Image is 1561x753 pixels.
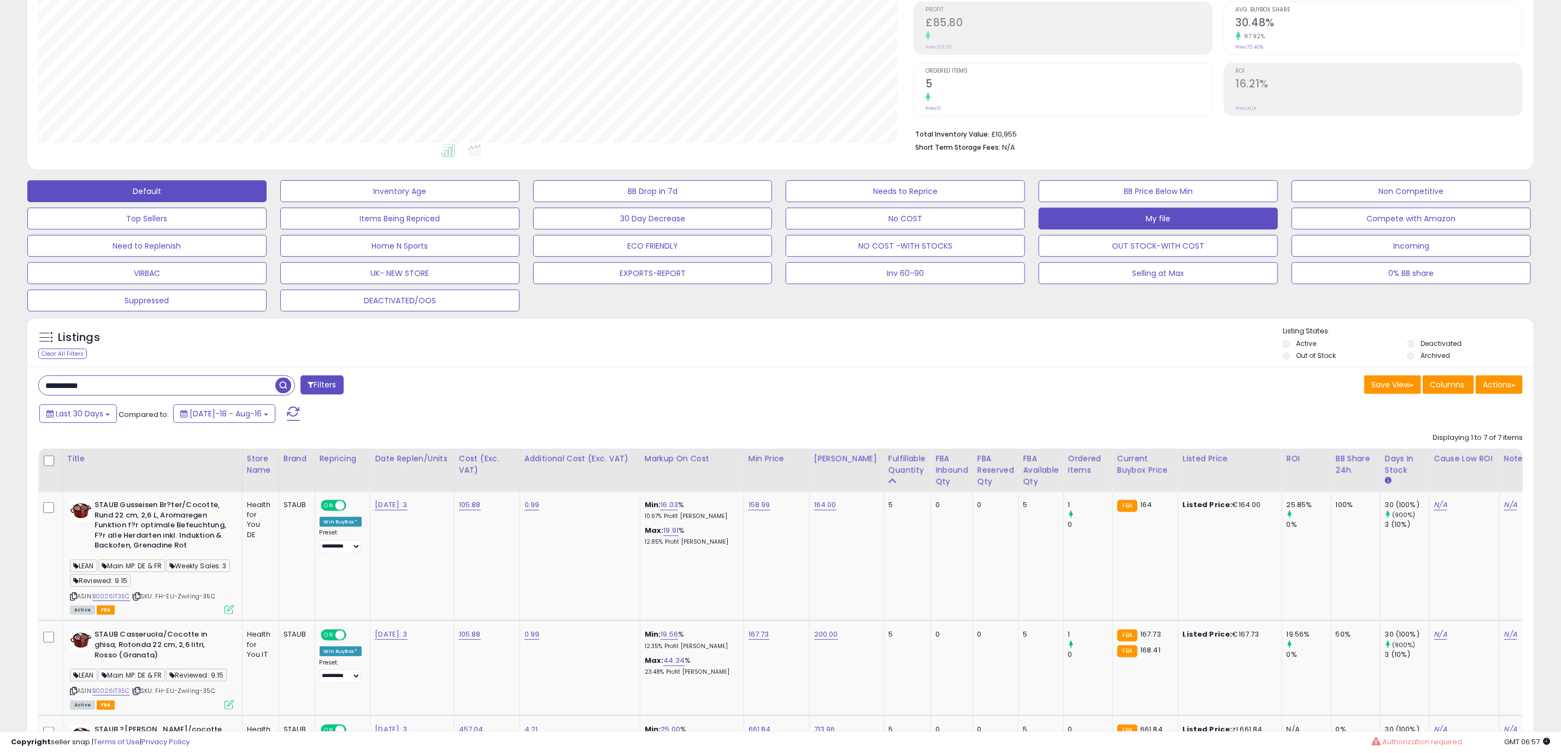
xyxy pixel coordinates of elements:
[375,453,450,464] div: Date Replen/Units
[814,453,879,464] div: [PERSON_NAME]
[27,235,267,257] button: Need to Replenish
[1392,640,1416,649] small: (900%)
[280,290,520,311] button: DEACTIVATED/OOS
[1292,262,1531,284] button: 0% BB share
[98,669,166,681] span: Main MP: DE & FR
[92,592,130,601] a: B0026IT35C
[39,404,117,423] button: Last 30 Days
[1421,351,1450,360] label: Archived
[533,208,773,230] button: 30 Day Decrease
[645,513,735,520] p: 10.67% Profit [PERSON_NAME]
[1287,500,1331,510] div: 25.85%
[1434,629,1447,640] a: N/A
[247,500,270,540] div: Health for You DE
[27,208,267,230] button: Top Sellers
[190,408,262,419] span: [DATE]-18 - Aug-16
[1336,630,1372,639] div: 50%
[344,501,362,510] span: OFF
[1433,433,1523,443] div: Displaying 1 to 7 of 7 items
[11,737,190,748] div: seller snap | |
[645,453,739,464] div: Markup on Cost
[749,629,769,640] a: 167.73
[1117,645,1138,657] small: FBA
[1183,453,1277,464] div: Listed Price
[27,180,267,202] button: Default
[1429,449,1499,492] th: CSV column name: cust_attr_5_Cause Low ROI
[1336,453,1376,476] div: BB Share 24h.
[1140,629,1161,639] span: 167.73
[58,330,100,345] h5: Listings
[645,630,735,650] div: %
[926,105,941,111] small: Prev: 0
[915,130,989,139] b: Total Inventory Value:
[166,560,229,572] span: Weekly Sales: 3
[375,629,407,640] a: [DATE]: 3
[1292,180,1531,202] button: Non Competitive
[320,646,362,656] div: Win BuyBox *
[1385,520,1429,530] div: 3 (10%)
[926,44,952,50] small: Prev: £0.00
[70,500,92,522] img: 41fhusl7hLL._SL40_.jpg
[935,500,964,510] div: 0
[1039,208,1278,230] button: My file
[119,409,169,420] span: Compared to:
[1183,630,1274,639] div: €167.73
[645,526,735,546] div: %
[1434,453,1495,464] div: Cause Low ROI
[97,605,115,615] span: FBA
[98,560,166,572] span: Main MP: DE & FR
[1476,375,1523,394] button: Actions
[533,235,773,257] button: ECO FRIENDLY
[977,630,1010,639] div: 0
[70,630,92,651] img: 41fhusl7hLL._SL40_.jpg
[1068,650,1112,660] div: 0
[915,143,1000,152] b: Short Term Storage Fees:
[280,235,520,257] button: Home N Sports
[284,453,310,464] div: Brand
[1039,262,1278,284] button: Selling at Max
[56,408,103,419] span: Last 30 Days
[173,404,275,423] button: [DATE]-18 - Aug-16
[525,453,635,464] div: Additional Cost (Exc. VAT)
[1336,500,1372,510] div: 100%
[1140,499,1152,510] span: 164
[1287,453,1327,464] div: ROI
[977,500,1010,510] div: 0
[1236,16,1522,31] h2: 30.48%
[375,499,407,510] a: [DATE]: 3
[1283,326,1534,337] p: Listing States:
[1385,500,1429,510] div: 30 (100%)
[533,180,773,202] button: BB Drop in 7d
[70,669,97,681] span: LEAN
[1068,453,1108,476] div: Ordered Items
[661,629,678,640] a: 19.56
[11,737,51,747] strong: Copyright
[70,701,95,710] span: All listings currently available for purchase on Amazon
[645,629,661,639] b: Min:
[1068,520,1112,530] div: 0
[645,499,661,510] b: Min:
[1434,499,1447,510] a: N/A
[1023,453,1059,487] div: FBA Available Qty
[459,453,515,476] div: Cost (Exc. VAT)
[38,349,87,359] div: Clear All Filters
[1504,453,1544,464] div: Notes
[1385,476,1392,486] small: Days In Stock.
[977,453,1014,487] div: FBA Reserved Qty
[926,7,1212,13] span: Profit
[1423,375,1474,394] button: Columns
[166,669,227,681] span: Reviewed: 9.15
[1504,737,1550,747] span: 2025-09-16 06:57 GMT
[344,631,362,640] span: OFF
[1430,379,1464,390] span: Columns
[132,592,215,601] span: | SKU: FH-EU-Zwiling-35C
[1385,650,1429,660] div: 3 (10%)
[645,656,735,676] div: %
[888,630,922,639] div: 5
[1183,629,1233,639] b: Listed Price:
[645,500,735,520] div: %
[1292,208,1531,230] button: Compete with Amazon
[645,643,735,650] p: 12.35% Profit [PERSON_NAME]
[320,517,362,527] div: Win BuyBox *
[926,78,1212,92] h2: 5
